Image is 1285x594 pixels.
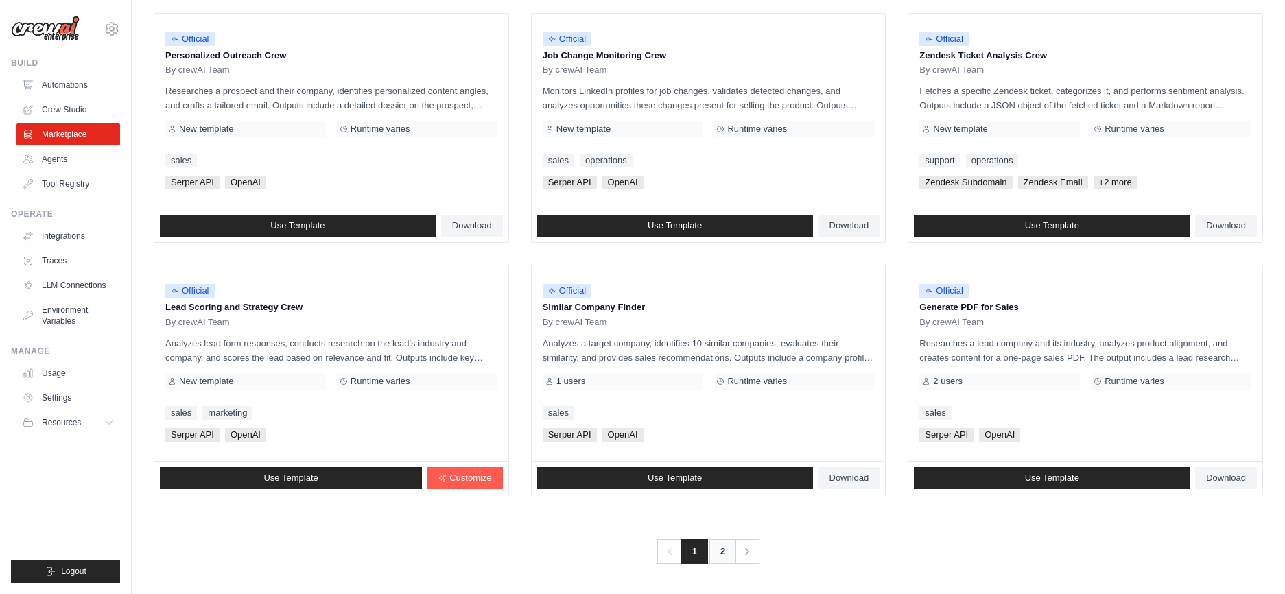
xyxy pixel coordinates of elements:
[11,346,120,357] div: Manage
[556,123,611,134] span: New template
[1206,220,1246,231] span: Download
[979,428,1020,442] span: OpenAI
[165,32,215,46] span: Official
[556,376,586,387] span: 1 users
[543,176,597,189] span: Serper API
[16,148,120,170] a: Agents
[160,467,422,489] a: Use Template
[225,176,266,189] span: OpenAI
[966,154,1019,167] a: operations
[11,209,120,219] div: Operate
[1195,467,1257,489] a: Download
[179,376,233,387] span: New template
[11,58,120,69] div: Build
[16,362,120,384] a: Usage
[16,387,120,409] a: Settings
[543,64,607,75] span: By crewAI Team
[1094,176,1137,189] span: +2 more
[263,473,318,484] span: Use Template
[818,467,880,489] a: Download
[919,32,969,46] span: Official
[165,428,220,442] span: Serper API
[16,74,120,96] a: Automations
[16,299,120,332] a: Environment Variables
[16,173,120,195] a: Tool Registry
[1206,473,1246,484] span: Download
[225,428,266,442] span: OpenAI
[427,467,502,489] a: Customize
[919,154,960,167] a: support
[165,284,215,298] span: Official
[648,473,702,484] span: Use Template
[919,428,974,442] span: Serper API
[1018,176,1088,189] span: Zendesk Email
[919,64,984,75] span: By crewAI Team
[179,123,233,134] span: New template
[449,473,491,484] span: Customize
[829,473,869,484] span: Download
[727,123,787,134] span: Runtime varies
[16,412,120,433] button: Resources
[919,284,969,298] span: Official
[537,467,813,489] a: Use Template
[657,539,759,564] nav: Pagination
[1195,215,1257,237] a: Download
[919,406,951,420] a: sales
[165,176,220,189] span: Serper API
[543,154,574,167] a: sales
[16,123,120,145] a: Marketplace
[543,84,875,112] p: Monitors LinkedIn profiles for job changes, validates detected changes, and analyzes opportunitie...
[914,467,1190,489] a: Use Template
[1025,473,1079,484] span: Use Template
[919,317,984,328] span: By crewAI Team
[165,406,197,420] a: sales
[11,560,120,583] button: Logout
[16,274,120,296] a: LLM Connections
[602,176,644,189] span: OpenAI
[351,376,410,387] span: Runtime varies
[16,99,120,121] a: Crew Studio
[543,49,875,62] p: Job Change Monitoring Crew
[441,215,503,237] a: Download
[543,406,574,420] a: sales
[452,220,492,231] span: Download
[1025,220,1079,231] span: Use Template
[160,215,436,237] a: Use Template
[537,215,813,237] a: Use Template
[543,284,592,298] span: Official
[919,336,1251,365] p: Researches a lead company and its industry, analyzes product alignment, and creates content for a...
[709,539,736,564] a: 2
[270,220,325,231] span: Use Template
[818,215,880,237] a: Download
[681,539,708,564] span: 1
[543,428,597,442] span: Serper API
[919,176,1012,189] span: Zendesk Subdomain
[16,225,120,247] a: Integrations
[16,250,120,272] a: Traces
[919,84,1251,112] p: Fetches a specific Zendesk ticket, categorizes it, and performs sentiment analysis. Outputs inclu...
[165,300,497,314] p: Lead Scoring and Strategy Crew
[165,336,497,365] p: Analyzes lead form responses, conducts research on the lead's industry and company, and scores th...
[351,123,410,134] span: Runtime varies
[165,84,497,112] p: Researches a prospect and their company, identifies personalized content angles, and crafts a tai...
[933,123,987,134] span: New template
[580,154,633,167] a: operations
[165,154,197,167] a: sales
[919,49,1251,62] p: Zendesk Ticket Analysis Crew
[648,220,702,231] span: Use Template
[1105,123,1164,134] span: Runtime varies
[42,417,81,428] span: Resources
[727,376,787,387] span: Runtime varies
[165,317,230,328] span: By crewAI Team
[202,406,252,420] a: marketing
[11,16,80,42] img: Logo
[543,300,875,314] p: Similar Company Finder
[61,566,86,577] span: Logout
[165,49,497,62] p: Personalized Outreach Crew
[933,376,963,387] span: 2 users
[1105,376,1164,387] span: Runtime varies
[602,428,644,442] span: OpenAI
[165,64,230,75] span: By crewAI Team
[543,317,607,328] span: By crewAI Team
[829,220,869,231] span: Download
